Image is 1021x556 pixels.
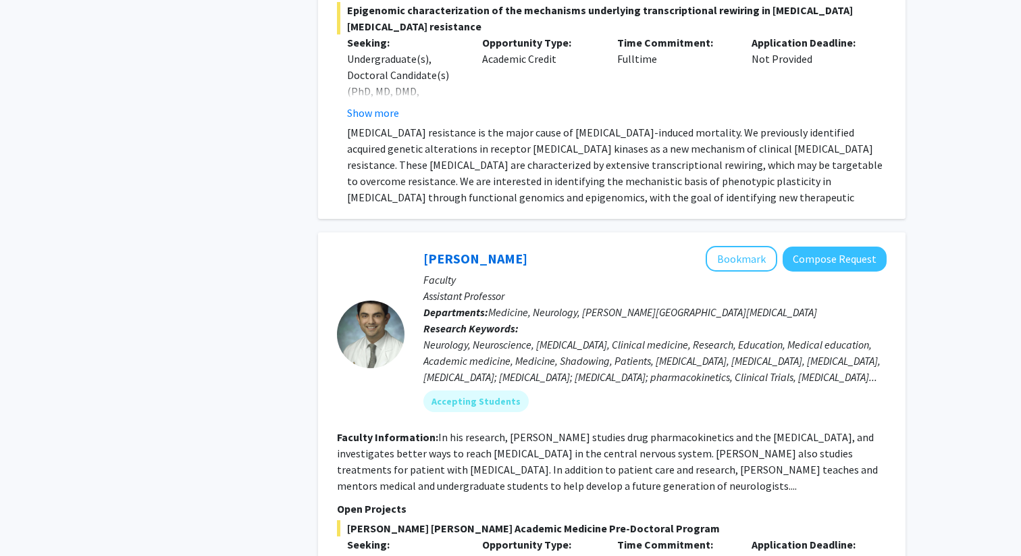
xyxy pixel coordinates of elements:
p: Open Projects [337,501,887,517]
p: Time Commitment: [617,536,732,553]
span: Epigenomic characterization of the mechanisms underlying transcriptional rewiring in [MEDICAL_DAT... [337,2,887,34]
p: [MEDICAL_DATA] resistance is the major cause of [MEDICAL_DATA]-induced mortality. We previously i... [347,124,887,222]
b: Research Keywords: [423,322,519,335]
span: [PERSON_NAME] [PERSON_NAME] Academic Medicine Pre-Doctoral Program [337,520,887,536]
p: Assistant Professor [423,288,887,304]
iframe: Chat [10,495,57,546]
div: Not Provided [741,34,876,121]
div: Neurology, Neuroscience, [MEDICAL_DATA], Clinical medicine, Research, Education, Medical educatio... [423,336,887,385]
p: Application Deadline: [752,34,866,51]
p: Faculty [423,272,887,288]
p: Seeking: [347,536,462,553]
p: Application Deadline: [752,536,866,553]
p: Opportunity Type: [482,536,597,553]
p: Opportunity Type: [482,34,597,51]
mat-chip: Accepting Students [423,390,529,412]
b: Faculty Information: [337,430,438,444]
div: Academic Credit [472,34,607,121]
p: Seeking: [347,34,462,51]
p: Time Commitment: [617,34,732,51]
span: Medicine, Neurology, [PERSON_NAME][GEOGRAPHIC_DATA][MEDICAL_DATA] [488,305,817,319]
div: Undergraduate(s), Doctoral Candidate(s) (PhD, MD, DMD, PharmD, etc.), Postdoctoral Researcher(s) ... [347,51,462,197]
div: Fulltime [607,34,742,121]
fg-read-more: In his research, [PERSON_NAME] studies drug pharmacokinetics and the [MEDICAL_DATA], and investig... [337,430,878,492]
a: [PERSON_NAME] [423,250,527,267]
b: Departments: [423,305,488,319]
button: Compose Request to Carlos Romo [783,247,887,272]
button: Add Carlos Romo to Bookmarks [706,246,777,272]
button: Show more [347,105,399,121]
